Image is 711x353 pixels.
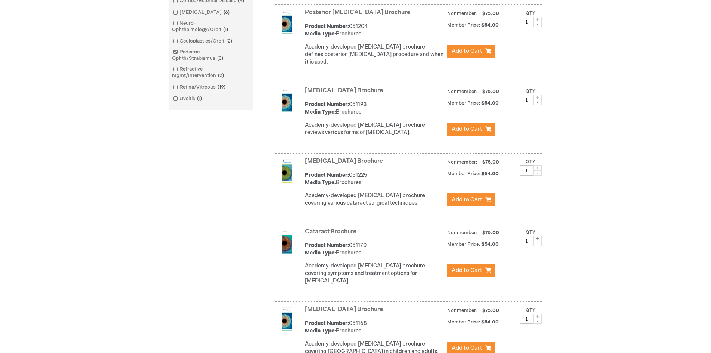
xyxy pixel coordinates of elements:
[305,121,443,136] div: Academy-developed [MEDICAL_DATA] brochure reviews various forms of [MEDICAL_DATA].
[526,159,536,165] label: Qty
[452,47,482,55] span: Add to Cart
[305,43,443,66] div: Academy-developed [MEDICAL_DATA] brochure defines posterior [MEDICAL_DATA] procedure and when it ...
[447,306,477,315] strong: Nonmember:
[447,319,480,325] strong: Member Price:
[447,241,480,247] strong: Member Price:
[305,242,349,248] strong: Product Number:
[447,87,477,96] strong: Nonmember:
[305,23,443,38] div: 051204 Brochures
[305,242,443,257] div: 051170 Brochures
[481,100,500,106] span: $54.00
[224,38,234,44] span: 2
[171,84,228,91] a: Retina/Vitreous19
[171,20,251,33] a: Neuro-Ophthalmology/Orbit1
[481,307,500,313] span: $75.00
[305,328,336,334] strong: Media Type:
[520,236,533,246] input: Qty
[305,192,443,207] div: Academy-developed [MEDICAL_DATA] brochure covering various cataract surgical techniques.
[447,158,477,167] strong: Nonmember:
[447,100,480,106] strong: Member Price:
[447,9,477,18] strong: Nonmember:
[305,23,349,30] strong: Product Number:
[305,250,336,256] strong: Media Type:
[216,72,226,78] span: 2
[520,165,533,176] input: Qty
[526,307,536,313] label: Qty
[481,230,500,236] span: $75.00
[305,158,383,165] a: [MEDICAL_DATA] Brochure
[452,126,482,133] span: Add to Cart
[305,31,336,37] strong: Media Type:
[275,10,299,34] img: Posterior Capsulotomy Brochure
[171,49,251,62] a: Pediatric Ophth/Strabismus3
[305,179,336,186] strong: Media Type:
[275,307,299,331] img: Amblyopia Brochure
[275,159,299,183] img: Cataract Surgery Brochure
[305,228,356,235] a: Cataract Brochure
[526,10,536,16] label: Qty
[305,109,336,115] strong: Media Type:
[452,267,482,274] span: Add to Cart
[305,9,410,16] a: Posterior [MEDICAL_DATA] Brochure
[275,230,299,254] img: Cataract Brochure
[171,38,235,45] a: Oculoplastics/Orbit2
[171,66,251,79] a: Refractive Mgmt/Intervention2
[305,306,383,313] a: [MEDICAL_DATA] Brochure
[526,229,536,235] label: Qty
[305,172,349,178] strong: Product Number:
[447,228,477,238] strong: Nonmember:
[481,241,500,247] span: $54.00
[447,22,480,28] strong: Member Price:
[222,9,231,15] span: 6
[447,171,480,177] strong: Member Price:
[305,101,349,108] strong: Product Number:
[275,89,299,112] img: Laser Eye Surgery Brochure
[481,10,500,16] span: $75.00
[447,193,495,206] button: Add to Cart
[520,95,533,105] input: Qty
[171,95,205,102] a: Uveitis1
[305,101,443,116] div: 051193 Brochures
[520,17,533,27] input: Qty
[481,319,500,325] span: $54.00
[305,262,443,285] p: Academy-developed [MEDICAL_DATA] brochure covering symptoms and treatment options for [MEDICAL_DA...
[481,89,500,95] span: $75.00
[481,22,500,28] span: $54.00
[481,159,500,165] span: $75.00
[221,27,230,32] span: 1
[520,314,533,324] input: Qty
[447,123,495,136] button: Add to Cart
[447,45,495,58] button: Add to Cart
[305,171,443,186] div: 051225 Brochures
[171,9,233,16] a: [MEDICAL_DATA]6
[447,264,495,277] button: Add to Cart
[305,320,443,335] div: 051168 Brochures
[526,88,536,94] label: Qty
[305,320,349,326] strong: Product Number:
[195,96,204,102] span: 1
[305,87,383,94] a: [MEDICAL_DATA] Brochure
[216,84,227,90] span: 19
[452,344,482,352] span: Add to Cart
[481,171,500,177] span: $54.00
[215,55,225,61] span: 3
[452,196,482,203] span: Add to Cart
